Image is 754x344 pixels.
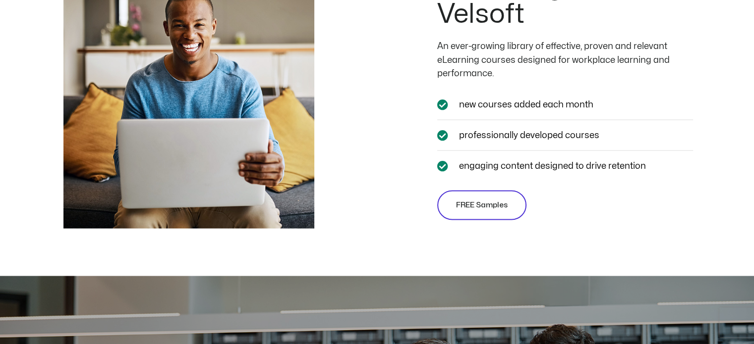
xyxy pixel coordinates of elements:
span: engaging content designed to drive retention [457,159,646,172]
span: new courses added each month [457,98,593,111]
a: FREE Samples [437,190,526,220]
div: An ever-growing library of effective, proven and relevant eLearning courses designed for workplac... [437,40,675,80]
span: FREE Samples [456,199,508,211]
span: professionally developed courses [457,128,599,142]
